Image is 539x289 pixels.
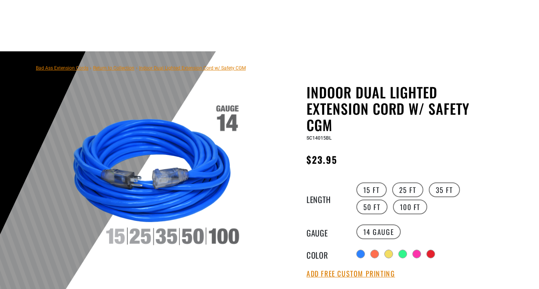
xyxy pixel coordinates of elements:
button: Add Free Custom Printing [306,270,395,278]
span: Indoor Dual Lighted Extension Cord w/ Safety CGM [139,65,246,71]
a: Bad Ass Extension Cords [36,65,88,71]
a: Return to Collection [93,65,134,71]
label: 25 FT [392,182,423,197]
legend: Color [306,249,345,259]
span: › [136,65,137,71]
legend: Length [306,193,345,203]
span: $23.95 [306,152,337,166]
h1: Indoor Dual Lighted Extension Cord w/ Safety CGM [306,84,497,133]
label: 50 FT [356,200,388,214]
label: 100 FT [393,200,428,214]
label: 15 FT [356,182,387,197]
label: 35 FT [429,182,460,197]
nav: breadcrumbs [36,63,246,72]
span: SC14015BL [306,135,331,141]
span: › [90,65,92,71]
label: 14 Gauge [356,224,401,239]
legend: Gauge [306,227,345,237]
